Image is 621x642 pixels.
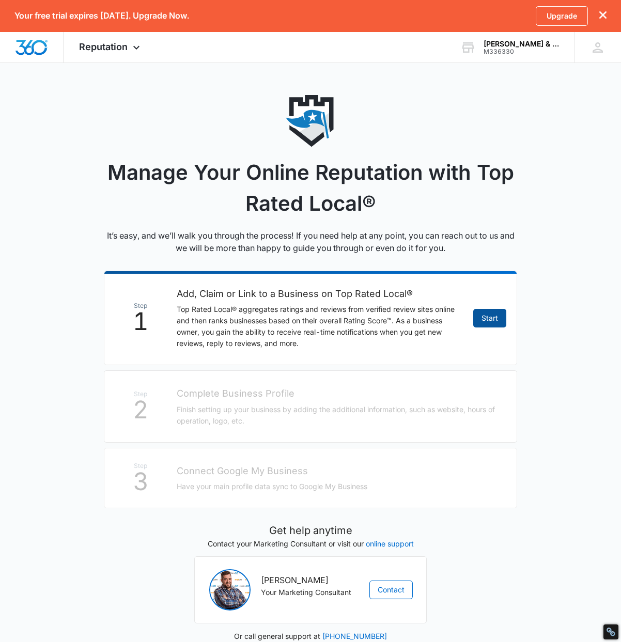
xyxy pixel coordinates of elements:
a: online support [366,539,414,548]
h5: Get help anytime [194,523,427,538]
a: Start [473,309,506,327]
div: 1 [115,303,166,333]
p: It’s easy, and we’ll walk you through the process! If you need help at any point, you can reach o... [104,229,517,254]
img: Matthew Holzapfel [209,569,251,610]
h2: Add, Claim or Link to a Business on Top Rated Local® [177,287,463,301]
p: Your Marketing Consultant [261,587,360,598]
div: Restore Info Box &#10;&#10;NoFollow Info:&#10; META-Robots NoFollow: &#09;true&#10; META-Robots N... [606,627,616,637]
h6: [PERSON_NAME] [261,574,360,587]
a: Upgrade [536,6,588,26]
button: Contact [369,581,413,599]
div: Reputation [64,32,158,62]
span: Contact [378,584,405,596]
span: Reputation [79,41,128,52]
p: Contact your Marketing Consultant or visit our [194,538,427,549]
img: reputation icon [285,95,336,147]
button: dismiss this dialog [599,11,607,21]
p: Top Rated Local® aggregates ratings and reviews from verified review sites online and then ranks ... [177,304,463,349]
p: Or call general support at [194,631,427,641]
div: account id [484,48,559,55]
div: account name [484,40,559,48]
h1: Manage Your Online Reputation with Top Rated Local® [104,157,517,219]
p: Your free trial expires [DATE]. Upgrade Now. [14,11,189,21]
a: [PHONE_NUMBER] [322,632,387,640]
span: Step [115,303,166,309]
